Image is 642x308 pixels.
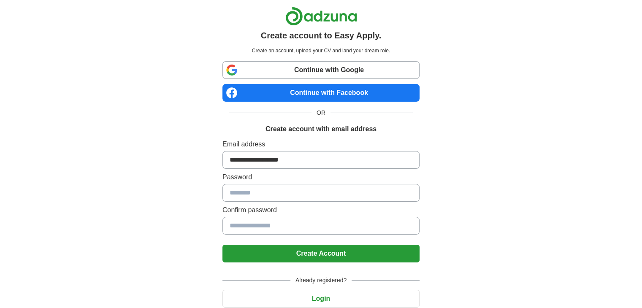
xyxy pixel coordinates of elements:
label: Password [222,172,420,182]
span: Already registered? [290,276,352,285]
a: Continue with Google [222,61,420,79]
a: Login [222,295,420,302]
label: Email address [222,139,420,149]
h1: Create account with email address [265,124,377,134]
span: OR [312,108,330,117]
img: Adzuna logo [285,7,357,26]
p: Create an account, upload your CV and land your dream role. [224,47,418,54]
button: Create Account [222,245,420,262]
a: Continue with Facebook [222,84,420,102]
label: Confirm password [222,205,420,215]
button: Login [222,290,420,308]
h1: Create account to Easy Apply. [261,29,382,42]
